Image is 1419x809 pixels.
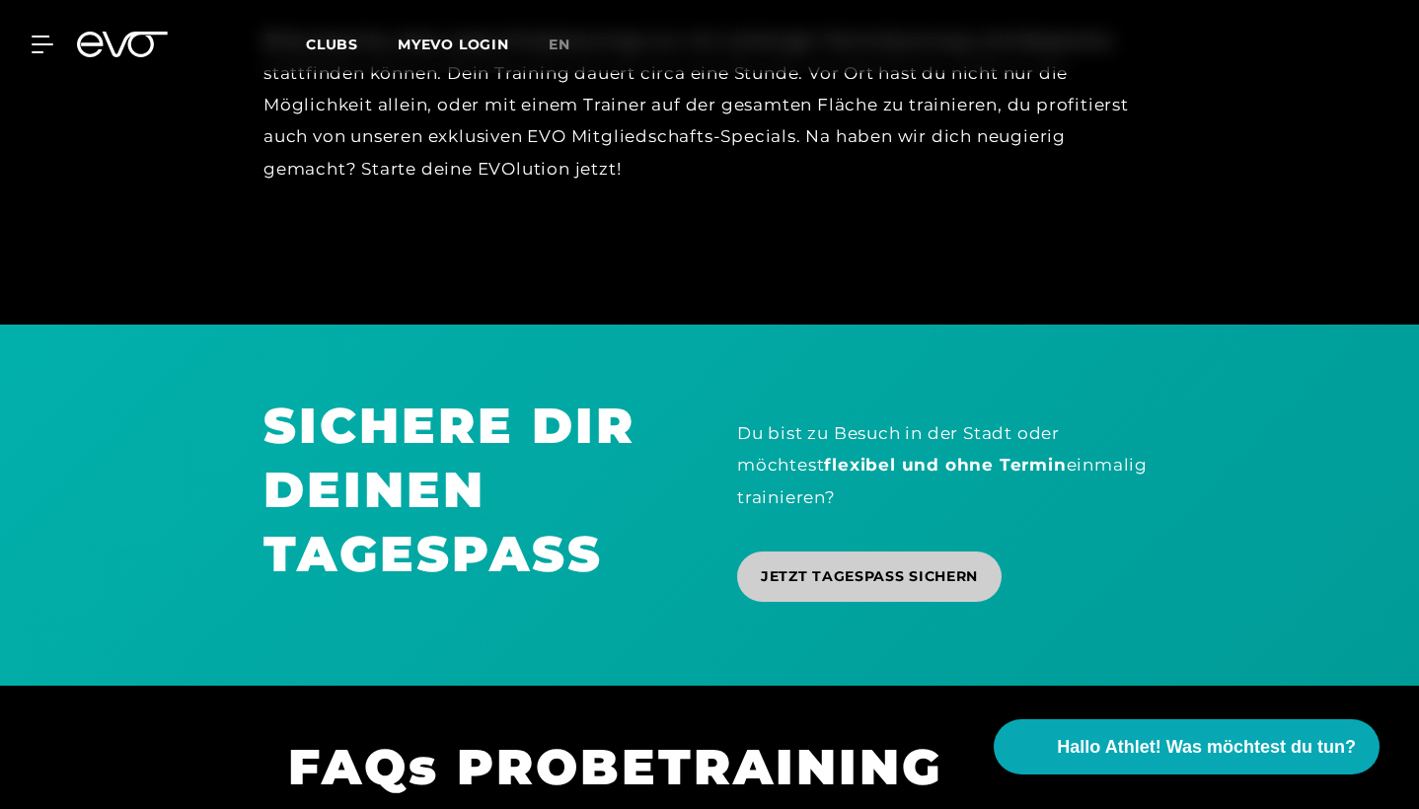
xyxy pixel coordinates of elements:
[994,719,1380,774] button: Hallo Athlet! Was möchtest du tun?
[1057,734,1356,761] span: Hallo Athlet! Was möchtest du tun?
[824,455,1066,475] strong: flexibel und ohne Termin
[737,552,1002,602] a: JETZT TAGESPASS SICHERN
[549,34,594,56] a: en
[288,735,1106,799] h1: FAQs PROBETRAINING
[263,394,682,586] h1: SICHERE DIR DEINEN TAGESPASS
[398,36,509,53] a: MYEVO LOGIN
[263,25,1152,216] div: Bitte beachte, dass unsere Probetrainings nur mit vorheriger Terminbuchung und Absprache stattfin...
[306,36,358,53] span: Clubs
[549,36,570,53] span: en
[737,417,1156,513] div: Du bist zu Besuch in der Stadt oder möchtest einmalig trainieren?
[306,35,398,53] a: Clubs
[761,566,978,587] span: JETZT TAGESPASS SICHERN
